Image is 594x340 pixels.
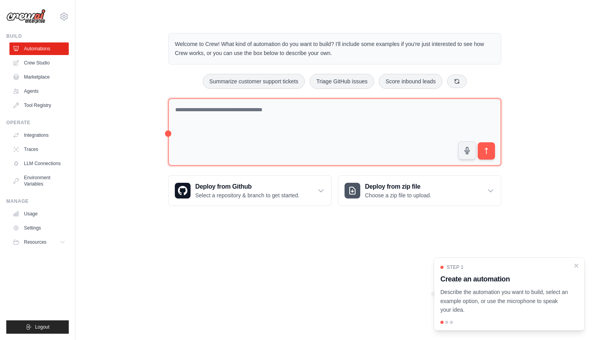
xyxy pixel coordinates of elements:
a: Marketplace [9,71,69,83]
span: Step 1 [447,264,464,270]
h3: Create an automation [440,274,568,285]
p: Describe the automation you want to build, select an example option, or use the microphone to spe... [440,288,568,314]
span: Logout [35,324,49,330]
a: Automations [9,42,69,55]
a: Settings [9,222,69,234]
button: Summarize customer support tickets [203,74,305,89]
iframe: Chat Widget [555,302,594,340]
a: Tool Registry [9,99,69,112]
button: Logout [6,320,69,334]
h3: Deploy from zip file [365,182,431,191]
img: Logo [6,9,46,24]
span: Resources [24,239,46,245]
a: LLM Connections [9,157,69,170]
div: Build [6,33,69,39]
button: Score inbound leads [379,74,442,89]
a: Usage [9,208,69,220]
button: Triage GitHub issues [310,74,374,89]
div: Manage [6,198,69,204]
p: Select a repository & branch to get started. [195,191,299,199]
a: Agents [9,85,69,97]
a: Traces [9,143,69,156]
a: Crew Studio [9,57,69,69]
button: Close walkthrough [573,263,579,269]
a: Environment Variables [9,171,69,190]
div: Operate [6,119,69,126]
p: Welcome to Crew! What kind of automation do you want to build? I'll include some examples if you'... [175,40,495,58]
h3: Deploy from Github [195,182,299,191]
button: Resources [9,236,69,248]
p: Choose a zip file to upload. [365,191,431,199]
a: Integrations [9,129,69,142]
